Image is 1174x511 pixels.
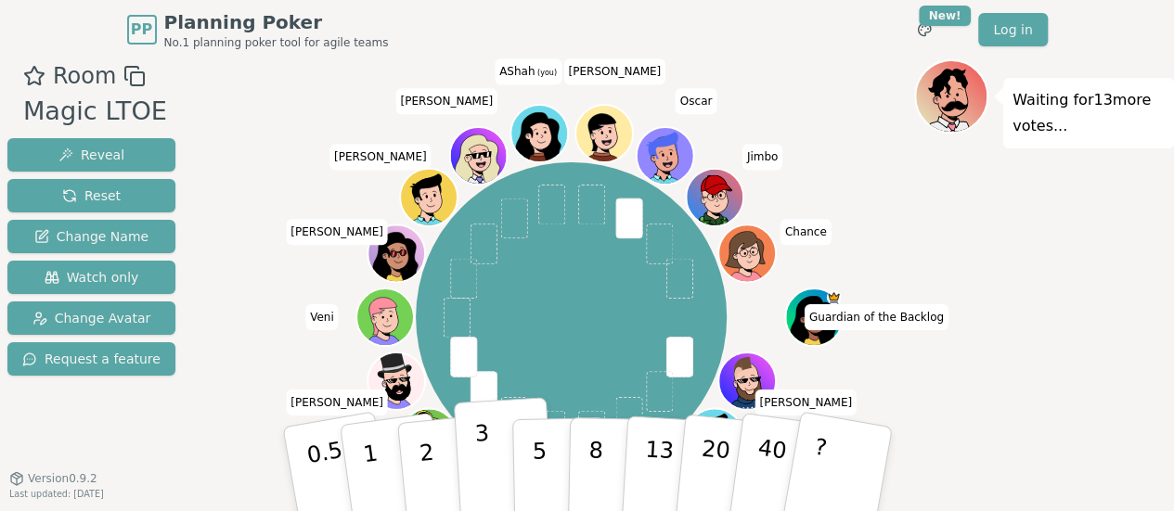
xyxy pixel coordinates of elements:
span: Click to change your name [563,59,665,85]
span: Room [53,59,116,93]
span: Version 0.9.2 [28,471,97,486]
button: Reset [7,179,175,212]
span: Click to change your name [676,88,717,114]
span: Planning Poker [164,9,389,35]
button: Watch only [7,261,175,294]
button: Reveal [7,138,175,172]
span: (you) [535,70,557,78]
span: Last updated: [DATE] [9,489,104,499]
button: Version0.9.2 [9,471,97,486]
span: Click to change your name [286,390,388,415]
span: Watch only [45,268,139,287]
span: Click to change your name [742,144,783,170]
div: New! [919,6,972,26]
span: Click to change your name [805,304,948,330]
p: Waiting for 13 more votes... [1013,87,1165,139]
button: Add as favourite [23,59,45,93]
span: Click to change your name [755,390,857,415]
span: Reveal [58,146,124,164]
a: PPPlanning PokerNo.1 planning poker tool for agile teams [127,9,389,50]
span: Request a feature [22,350,161,368]
button: New! [908,13,941,46]
span: No.1 planning poker tool for agile teams [164,35,389,50]
button: Change Avatar [7,301,175,335]
div: Magic LTOE [23,93,167,131]
span: Click to change your name [329,144,432,170]
span: Change Avatar [32,309,151,327]
span: Click to change your name [495,59,561,85]
span: PP [131,19,152,41]
button: Request a feature [7,342,175,376]
button: Click to change your avatar [512,107,566,160]
a: Log in [978,13,1047,46]
span: Click to change your name [286,219,388,245]
span: Click to change your name [395,88,497,114]
span: Click to change your name [781,219,832,245]
span: Click to change your name [305,304,339,330]
button: Change Name [7,220,175,253]
span: Guardian of the Backlog is the host [826,290,840,304]
span: Reset [62,186,121,205]
span: Change Name [34,227,148,246]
